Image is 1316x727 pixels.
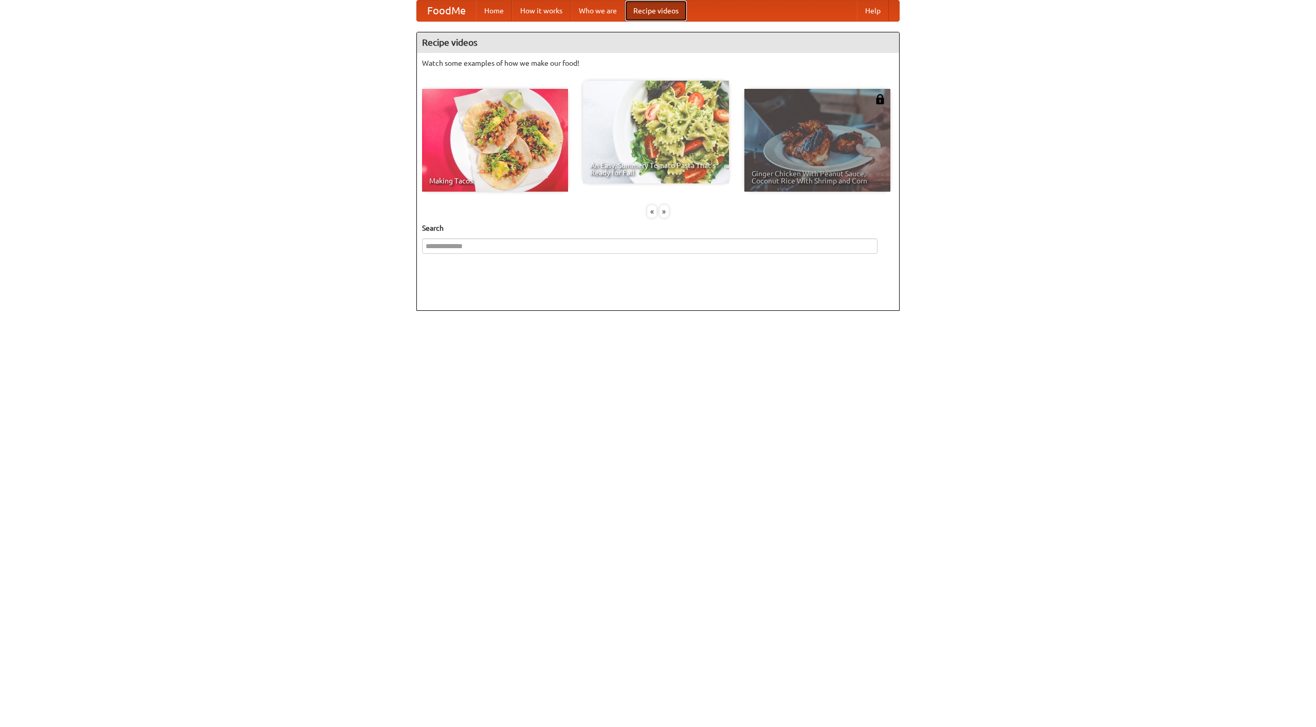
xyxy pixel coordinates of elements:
div: » [660,205,669,218]
div: « [647,205,656,218]
span: Making Tacos [429,177,561,184]
a: Making Tacos [422,89,568,192]
a: An Easy, Summery Tomato Pasta That's Ready for Fall [583,81,729,183]
a: Home [476,1,512,21]
a: Who we are [571,1,625,21]
a: FoodMe [417,1,476,21]
a: Help [857,1,889,21]
a: Recipe videos [625,1,687,21]
img: 483408.png [875,94,885,104]
h4: Recipe videos [417,32,899,53]
h5: Search [422,223,894,233]
p: Watch some examples of how we make our food! [422,58,894,68]
span: An Easy, Summery Tomato Pasta That's Ready for Fall [590,162,722,176]
a: How it works [512,1,571,21]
